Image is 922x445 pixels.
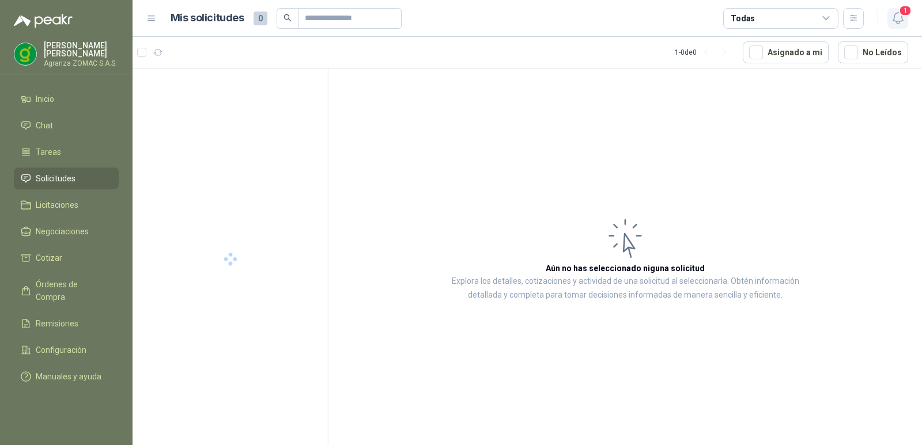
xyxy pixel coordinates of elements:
[14,273,119,308] a: Órdenes de Compra
[14,220,119,242] a: Negociaciones
[36,278,108,303] span: Órdenes de Compra
[887,8,908,29] button: 1
[36,370,101,383] span: Manuales y ayuda
[36,225,89,238] span: Negociaciones
[731,12,755,25] div: Todas
[36,146,61,158] span: Tareas
[14,43,36,65] img: Company Logo
[14,194,119,216] a: Licitaciones
[36,252,62,264] span: Cotizar
[14,115,119,136] a: Chat
[743,41,829,63] button: Asignado a mi
[14,366,119,387] a: Manuales y ayuda
[14,247,119,269] a: Cotizar
[36,93,54,105] span: Inicio
[254,12,267,25] span: 0
[444,275,807,302] p: Explora los detalles, cotizaciones y actividad de una solicitud al seleccionarla. Obtén informaci...
[284,14,292,22] span: search
[44,60,119,67] p: Agranza ZOMAC S.A.S.
[14,141,119,163] a: Tareas
[899,5,912,16] span: 1
[14,339,119,361] a: Configuración
[14,88,119,110] a: Inicio
[36,317,78,330] span: Remisiones
[36,344,86,356] span: Configuración
[14,313,119,334] a: Remisiones
[36,119,53,132] span: Chat
[14,168,119,189] a: Solicitudes
[44,41,119,58] p: [PERSON_NAME] [PERSON_NAME]
[171,10,244,26] h1: Mis solicitudes
[36,199,78,211] span: Licitaciones
[675,43,734,62] div: 1 - 0 de 0
[14,14,73,28] img: Logo peakr
[838,41,908,63] button: No Leídos
[546,262,705,275] h3: Aún no has seleccionado niguna solicitud
[36,172,75,185] span: Solicitudes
